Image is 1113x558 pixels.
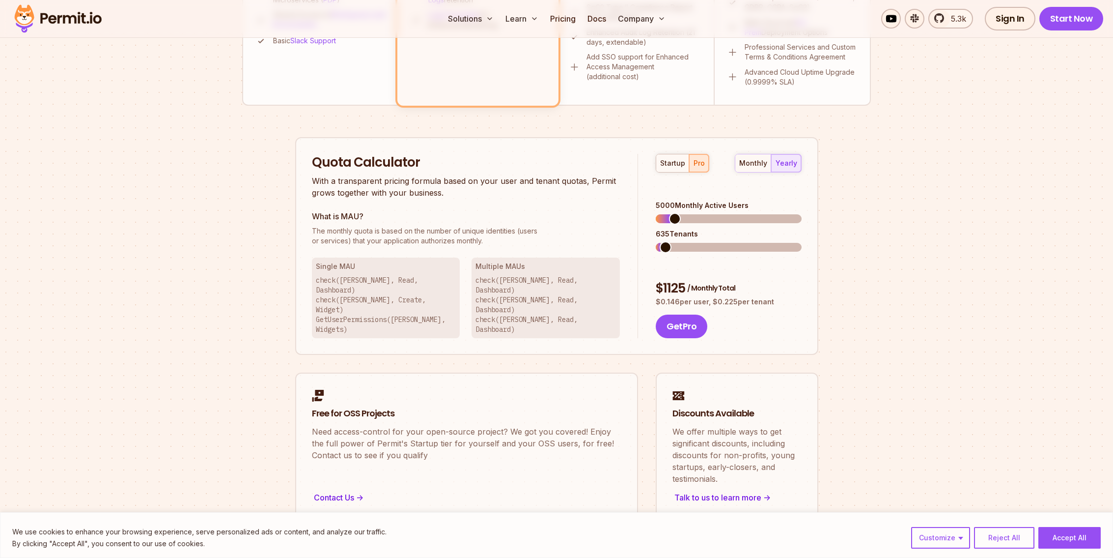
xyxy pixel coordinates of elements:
[985,7,1035,30] a: Sign In
[312,226,620,246] p: or services) that your application authorizes monthly.
[584,9,610,29] a: Docs
[911,527,970,549] button: Customize
[12,526,387,538] p: We use cookies to enhance your browsing experience, serve personalized ads or content, and analyz...
[312,226,620,236] span: The monthly quota is based on the number of unique identities (users
[614,9,669,29] button: Company
[273,36,336,46] p: Basic
[10,2,106,35] img: Permit logo
[1038,527,1101,549] button: Accept All
[356,492,363,503] span: ->
[945,13,966,25] span: 5.3k
[739,158,767,168] div: monthly
[656,315,707,338] button: GetPro
[586,52,702,82] p: Add SSO support for Enhanced Access Management (additional cost)
[546,9,580,29] a: Pricing
[12,538,387,550] p: By clicking "Accept All", you consent to our use of cookies.
[974,527,1034,549] button: Reject All
[316,262,456,271] h3: Single MAU
[745,67,858,87] p: Advanced Cloud Uptime Upgrade (0.9999% SLA)
[501,9,542,29] button: Learn
[763,492,771,503] span: ->
[312,175,620,199] p: With a transparent pricing formula based on your user and tenant quotas, Permit grows together wi...
[672,408,802,420] h2: Discounts Available
[672,426,802,485] p: We offer multiple ways to get significant discounts, including discounts for non-profits, young s...
[656,373,818,521] a: Discounts AvailableWe offer multiple ways to get significant discounts, including discounts for n...
[295,373,638,521] a: Free for OSS ProjectsNeed access-control for your open-source project? We got you covered! Enjoy ...
[656,229,801,239] div: 635 Tenants
[312,426,621,461] p: Need access-control for your open-source project? We got you covered! Enjoy the full power of Per...
[745,42,858,62] p: Professional Services and Custom Terms & Conditions Agreement
[687,283,735,293] span: / Monthly Total
[1039,7,1104,30] a: Start Now
[656,280,801,297] div: $ 1125
[660,158,685,168] div: startup
[475,275,616,334] p: check([PERSON_NAME], Read, Dashboard) check([PERSON_NAME], Read, Dashboard) check([PERSON_NAME], ...
[312,210,620,222] h3: What is MAU?
[290,36,336,45] a: Slack Support
[928,9,973,29] a: 5.3k
[475,262,616,271] h3: Multiple MAUs
[312,491,621,504] div: Contact Us
[312,154,620,172] h2: Quota Calculator
[312,408,621,420] h2: Free for OSS Projects
[656,297,801,307] p: $ 0.146 per user, $ 0.225 per tenant
[444,9,498,29] button: Solutions
[316,275,456,334] p: check([PERSON_NAME], Read, Dashboard) check([PERSON_NAME], Create, Widget) GetUserPermissions([PE...
[672,491,802,504] div: Talk to us to learn more
[656,201,801,210] div: 5000 Monthly Active Users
